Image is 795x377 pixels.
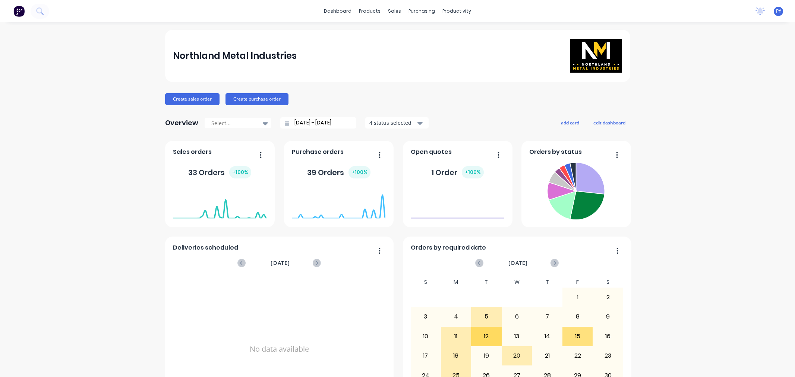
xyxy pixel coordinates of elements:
[365,117,429,129] button: 4 status selected
[355,6,384,17] div: products
[411,346,441,365] div: 17
[411,327,441,346] div: 10
[471,346,501,365] div: 19
[593,288,623,307] div: 2
[532,346,562,365] div: 21
[471,327,501,346] div: 12
[411,307,441,326] div: 3
[532,307,562,326] div: 7
[562,277,593,288] div: F
[593,307,623,326] div: 9
[441,307,471,326] div: 4
[563,327,593,346] div: 15
[471,307,501,326] div: 5
[165,93,220,105] button: Create sales order
[502,327,532,346] div: 13
[188,166,251,178] div: 33 Orders
[563,307,593,326] div: 8
[776,8,781,15] span: PY
[462,166,484,178] div: + 100 %
[348,166,370,178] div: + 100 %
[229,166,251,178] div: + 100 %
[471,277,502,288] div: T
[441,346,471,365] div: 18
[502,346,532,365] div: 20
[508,259,528,267] span: [DATE]
[405,6,439,17] div: purchasing
[369,119,416,127] div: 4 status selected
[502,307,532,326] div: 6
[384,6,405,17] div: sales
[502,277,532,288] div: W
[307,166,370,178] div: 39 Orders
[593,277,623,288] div: S
[532,327,562,346] div: 14
[320,6,355,17] a: dashboard
[441,277,471,288] div: M
[13,6,25,17] img: Factory
[439,6,475,17] div: productivity
[593,327,623,346] div: 16
[570,39,622,73] img: Northland Metal Industries
[173,148,212,156] span: Sales orders
[441,327,471,346] div: 11
[563,288,593,307] div: 1
[593,346,623,365] div: 23
[532,277,562,288] div: T
[556,118,584,127] button: add card
[173,243,238,252] span: Deliveries scheduled
[563,346,593,365] div: 22
[431,166,484,178] div: 1 Order
[411,148,452,156] span: Open quotes
[165,115,198,130] div: Overview
[589,118,630,127] button: edit dashboard
[410,277,441,288] div: S
[225,93,288,105] button: Create purchase order
[292,148,344,156] span: Purchase orders
[271,259,290,267] span: [DATE]
[173,48,297,63] div: Northland Metal Industries
[529,148,582,156] span: Orders by status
